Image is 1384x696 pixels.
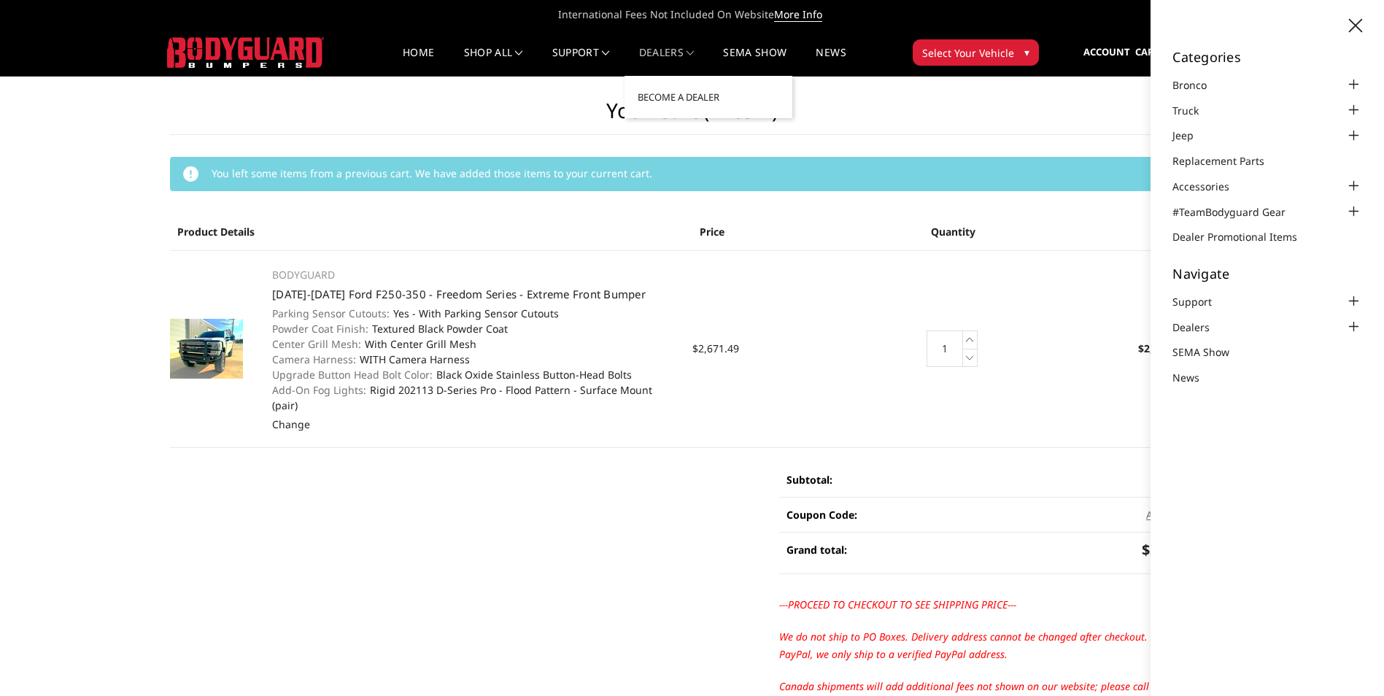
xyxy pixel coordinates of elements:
h5: Categories [1172,50,1362,63]
a: Dealer Promotional Items [1172,229,1315,244]
a: News [816,47,846,76]
a: [DATE]-[DATE] Ford F250-350 - Freedom Series - Extreme Front Bumper [272,287,646,301]
a: More Info [774,7,822,22]
button: Select Your Vehicle [913,39,1039,66]
a: Account [1083,33,1130,72]
a: SEMA Show [723,47,786,76]
strong: Grand total: [786,543,847,557]
th: Quantity [866,213,1040,251]
img: 2023-2025 Ford F250-350 - Freedom Series - Extreme Front Bumper [170,319,243,379]
button: Add Coupon [1146,507,1207,522]
span: $2,671.49 [1142,540,1207,560]
dd: WITH Camera Harness [272,352,676,367]
dd: Textured Black Powder Coat [272,321,676,336]
img: BODYGUARD BUMPERS [167,37,324,68]
span: Select Your Vehicle [922,45,1014,61]
p: We do not ship to PO Boxes. Delivery address cannot be changed after checkout. If using PayPal, w... [779,628,1214,663]
h5: Navigate [1172,267,1362,280]
strong: Subtotal: [786,473,832,487]
span: Cart [1135,45,1160,58]
dt: Powder Coat Finish: [272,321,368,336]
th: Product Details [170,213,692,251]
dt: Upgrade Button Head Bolt Color: [272,367,433,382]
a: Dealers [639,47,695,76]
a: Support [1172,294,1230,309]
dd: Black Oxide Stainless Button-Head Bolts [272,367,676,382]
a: Replacement Parts [1172,153,1283,169]
a: Jeep [1172,128,1212,143]
a: Accessories [1172,179,1248,194]
a: Truck [1172,103,1217,118]
a: News [1172,370,1218,385]
p: ---PROCEED TO CHECKOUT TO SEE SHIPPING PRICE--- [779,596,1214,614]
a: Become a Dealer [630,83,786,111]
dt: Add-On Fog Lights: [272,382,366,398]
p: Canada shipments will add additional fees not shown on our website; please call for info. [779,678,1214,695]
dt: Camera Harness: [272,352,356,367]
a: Change [272,417,310,431]
th: Total [1040,213,1215,251]
span: ▾ [1024,45,1029,60]
dd: With Center Grill Mesh [272,336,676,352]
a: shop all [464,47,523,76]
p: BODYGUARD [272,266,676,284]
dt: Center Grill Mesh: [272,336,361,352]
strong: Coupon Code: [786,508,857,522]
a: Dealers [1172,320,1228,335]
strong: $2,671.49 [1138,341,1185,355]
span: $2,671.49 [692,341,739,355]
span: Account [1083,45,1130,58]
a: Home [403,47,434,76]
dt: Parking Sensor Cutouts: [272,306,390,321]
dd: Rigid 202113 D-Series Pro - Flood Pattern - Surface Mount (pair) [272,382,676,413]
a: Support [552,47,610,76]
a: SEMA Show [1172,344,1248,360]
a: Bronco [1172,77,1225,93]
a: #TeamBodyguard Gear [1172,204,1304,220]
span: You left some items from a previous cart. We have added those items to your current cart. [212,166,652,180]
h1: Your Cart (1 item) [170,98,1214,135]
dd: Yes - With Parking Sensor Cutouts [272,306,676,321]
iframe: Chat Widget [1311,626,1384,696]
a: Cart 3 [1135,33,1173,72]
th: Price [692,213,867,251]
